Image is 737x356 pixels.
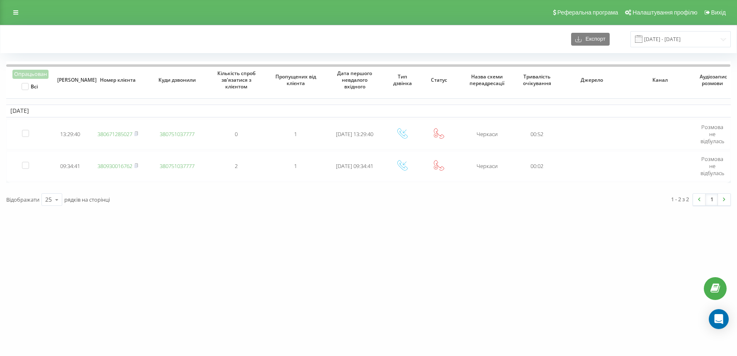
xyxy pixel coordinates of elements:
span: Експорт [581,36,606,42]
span: Куди дзвонили [154,77,200,83]
button: Експорт [571,33,610,46]
span: 2 [235,162,238,170]
span: Статус [426,77,452,83]
span: Дата першого невдалого вхідного [332,70,378,90]
td: Черкаси [457,151,517,181]
span: Тривалість очікування [522,73,552,86]
span: Канал [633,77,687,83]
span: Пропущених від клієнта [272,73,319,86]
span: Вихід [711,9,726,16]
span: Налаштування профілю [632,9,697,16]
span: рядків на сторінці [64,196,110,203]
span: Розмова не відбулась [701,155,724,177]
td: 13:29:40 [52,119,88,149]
div: Open Intercom Messenger [709,309,729,329]
span: [DATE] 13:29:40 [336,130,373,138]
span: Джерело [565,77,619,83]
span: 1 [294,162,297,170]
td: Черкаси [457,119,517,149]
a: 380671285027 [97,130,132,138]
td: [DATE] [6,105,731,117]
span: Реферальна програма [557,9,618,16]
a: 380930016762 [97,162,132,170]
td: 09:34:41 [52,151,88,181]
span: Назва схеми переадресації [464,73,510,86]
span: [DATE] 09:34:41 [336,162,373,170]
span: Аудіозапис розмови [700,73,725,86]
a: 1 [705,194,718,205]
a: 380751037777 [160,162,195,170]
a: 380751037777 [160,130,195,138]
td: 00:02 [517,151,558,181]
span: 1 [294,130,297,138]
span: Розмова не відбулась [701,123,724,145]
span: 0 [235,130,238,138]
span: [PERSON_NAME] [57,77,83,83]
div: 1 - 2 з 2 [671,195,689,203]
div: 25 [45,195,52,204]
span: Кількість спроб зв'язатися з клієнтом [214,70,260,90]
span: Тип дзвінка [390,73,415,86]
label: Всі [22,83,38,90]
td: 00:52 [517,119,558,149]
span: Відображати [6,196,39,203]
span: Номер клієнта [95,77,141,83]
